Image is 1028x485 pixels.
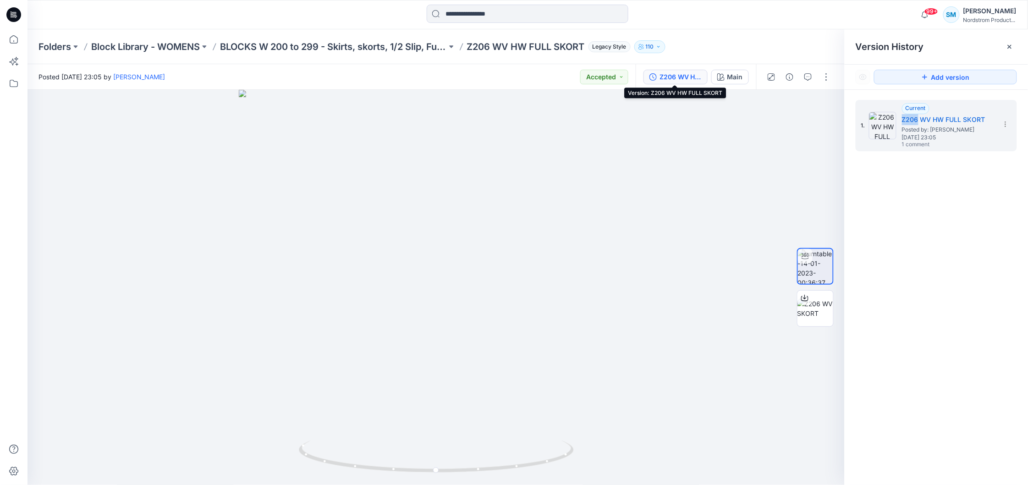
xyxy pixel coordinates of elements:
[869,112,896,139] img: Z206 WV HW FULL SKORT
[646,42,654,52] p: 110
[643,70,708,84] button: Z206 WV HW FULL SKORT
[660,72,702,82] div: Z206 WV HW FULL SKORT
[782,70,797,84] button: Details
[1006,43,1013,50] button: Close
[856,70,870,84] button: Show Hidden Versions
[924,8,938,15] span: 99+
[798,249,833,284] img: turntable-14-01-2023-00:36:37
[797,299,833,318] img: Z206 WV SKORT
[902,141,966,149] span: 1 comment
[711,70,749,84] button: Main
[902,134,994,141] span: [DATE] 23:05
[861,121,865,130] span: 1.
[467,40,585,53] p: Z206 WV HW FULL SKORT
[874,70,1017,84] button: Add version
[220,40,447,53] a: BLOCKS W 200 to 299 - Skirts, skorts, 1/2 Slip, Full Slip
[963,6,1017,17] div: [PERSON_NAME]
[902,125,994,134] span: Posted by: Charlotte Baxter
[113,73,165,81] a: [PERSON_NAME]
[588,41,631,52] span: Legacy Style
[38,40,71,53] a: Folders
[902,114,994,125] h5: Z206 WV HW FULL SKORT
[634,40,665,53] button: 110
[943,6,960,23] div: SM
[963,17,1017,23] div: Nordstrom Product...
[38,72,165,82] span: Posted [DATE] 23:05 by
[727,72,743,82] div: Main
[91,40,200,53] a: Block Library - WOMENS
[585,40,631,53] button: Legacy Style
[856,41,924,52] span: Version History
[906,105,926,111] span: Current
